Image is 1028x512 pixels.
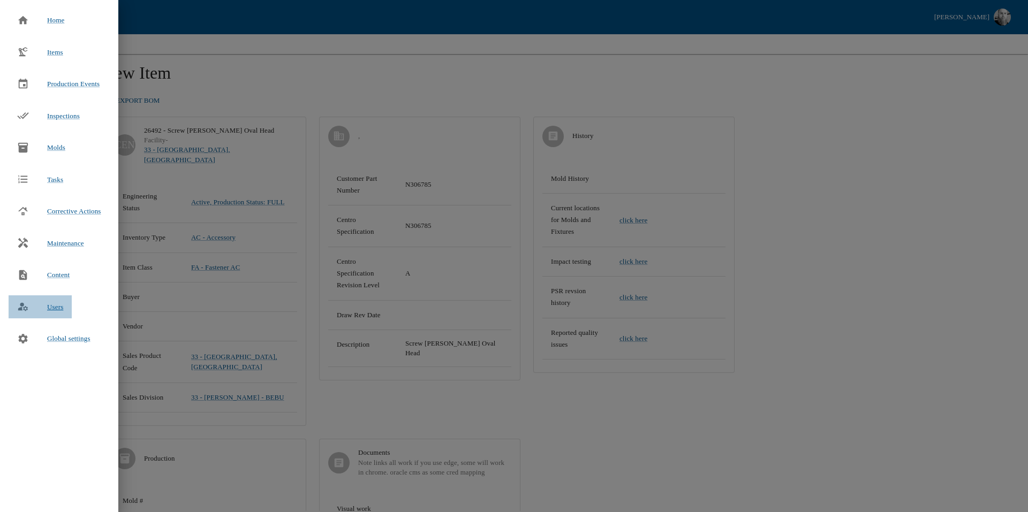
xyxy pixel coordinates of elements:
a: Production Events [9,72,108,96]
a: Molds [9,136,74,159]
a: Tasks [9,168,72,192]
span: Maintenance [47,238,84,249]
span: Content [47,270,70,280]
a: Home [9,9,73,32]
a: Corrective Actions [9,200,110,223]
a: Inspections [9,104,88,128]
a: Global settings [9,327,99,350]
span: Molds [47,143,65,151]
span: Items [47,48,63,56]
a: Content [9,263,78,287]
span: Home [47,15,64,26]
span: Corrective Actions [47,207,101,215]
span: Users [47,303,63,311]
a: Items [9,41,72,64]
a: Users [9,295,72,319]
span: Inspections [47,112,80,120]
span: Tasks [47,174,63,185]
span: Global settings [47,333,90,344]
span: Production Events [47,80,100,88]
a: Maintenance [9,232,93,255]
